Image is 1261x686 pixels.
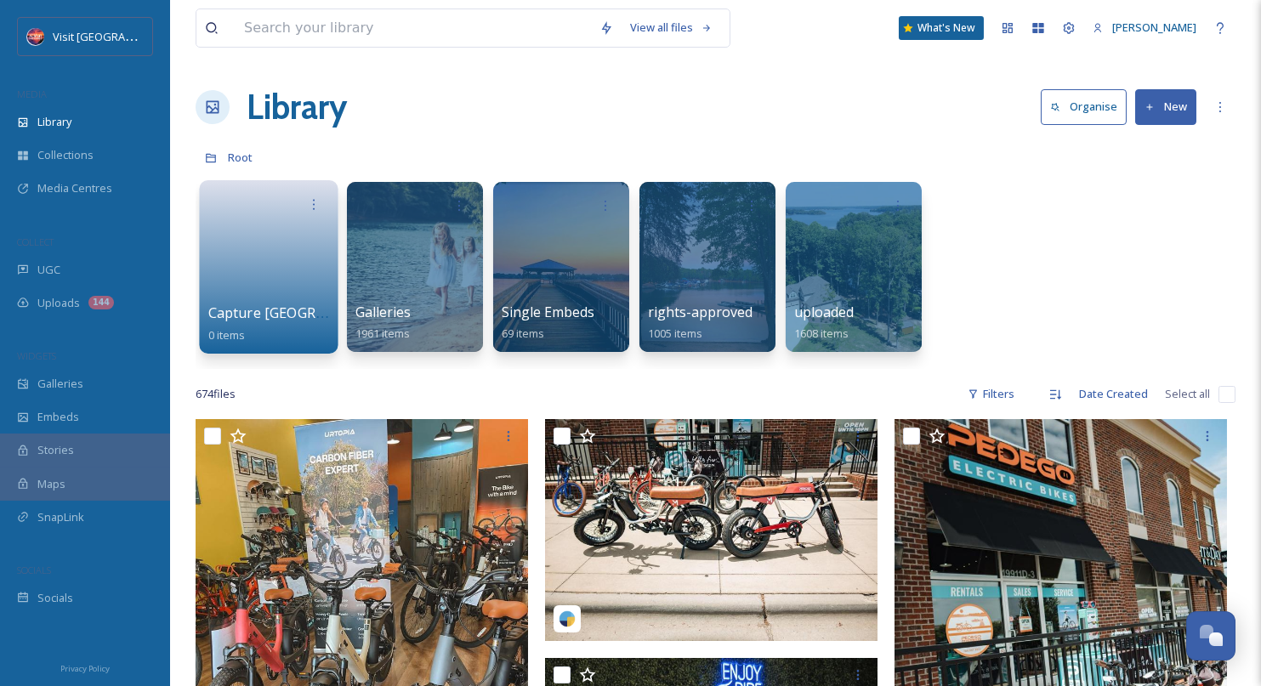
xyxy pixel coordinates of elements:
[1041,89,1127,124] button: Organise
[208,305,515,343] a: Capture [GEOGRAPHIC_DATA][PERSON_NAME]0 items
[648,326,702,341] span: 1005 items
[1112,20,1196,35] span: [PERSON_NAME]
[37,476,65,492] span: Maps
[236,9,591,47] input: Search your library
[794,303,854,321] span: uploaded
[37,590,73,606] span: Socials
[37,114,71,130] span: Library
[37,409,79,425] span: Embeds
[959,377,1023,411] div: Filters
[37,180,112,196] span: Media Centres
[1071,377,1156,411] div: Date Created
[17,564,51,576] span: SOCIALS
[228,147,253,167] a: Root
[502,304,594,341] a: Single Embeds69 items
[17,88,47,100] span: MEDIA
[794,304,854,341] a: uploaded1608 items
[794,326,849,341] span: 1608 items
[502,326,544,341] span: 69 items
[196,386,236,402] span: 674 file s
[1186,611,1235,660] button: Open Chat
[88,296,114,309] div: 144
[37,509,84,525] span: SnapLink
[37,442,74,458] span: Stories
[37,262,60,278] span: UGC
[355,303,411,321] span: Galleries
[648,304,753,341] a: rights-approved1005 items
[355,326,410,341] span: 1961 items
[37,376,83,392] span: Galleries
[37,147,94,163] span: Collections
[622,11,721,44] a: View all files
[355,304,411,341] a: Galleries1961 items
[1165,386,1210,402] span: Select all
[648,303,753,321] span: rights-approved
[60,663,110,674] span: Privacy Policy
[502,303,594,321] span: Single Embeds
[17,349,56,362] span: WIDGETS
[17,235,54,248] span: COLLECT
[37,295,80,311] span: Uploads
[1084,11,1205,44] a: [PERSON_NAME]
[208,326,246,342] span: 0 items
[559,610,576,627] img: snapsea-logo.png
[545,419,878,641] img: pedegolkn-5716672.jpg
[247,82,347,133] a: Library
[27,28,44,45] img: Logo%20Image.png
[1041,89,1135,124] a: Organise
[1135,89,1196,124] button: New
[228,150,253,165] span: Root
[899,16,984,40] a: What's New
[60,657,110,677] a: Privacy Policy
[53,28,269,44] span: Visit [GEOGRAPHIC_DATA][PERSON_NAME]
[208,303,515,322] span: Capture [GEOGRAPHIC_DATA][PERSON_NAME]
